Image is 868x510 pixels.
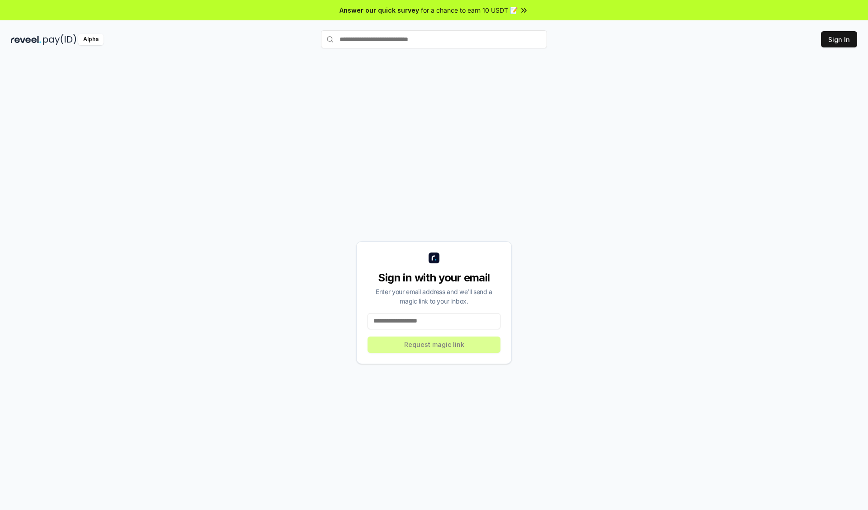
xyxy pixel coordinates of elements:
span: Answer our quick survey [340,5,419,15]
div: Sign in with your email [368,271,500,285]
button: Sign In [821,31,857,47]
span: for a chance to earn 10 USDT 📝 [421,5,518,15]
div: Enter your email address and we’ll send a magic link to your inbox. [368,287,500,306]
div: Alpha [78,34,104,45]
img: logo_small [429,253,439,263]
img: pay_id [43,34,76,45]
img: reveel_dark [11,34,41,45]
